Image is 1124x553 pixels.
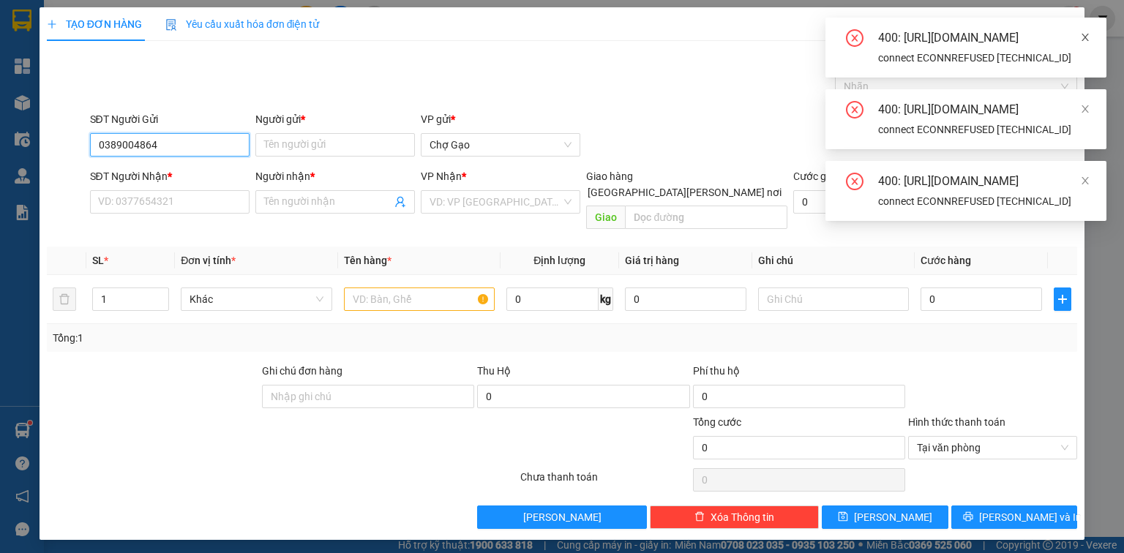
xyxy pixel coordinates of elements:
span: VP Nhận [421,170,462,182]
span: environment [101,81,111,91]
div: Người nhận [255,168,415,184]
button: save[PERSON_NAME] [822,505,948,529]
div: connect ECONNREFUSED [TECHNICAL_ID] [878,50,1089,66]
span: close [1080,32,1090,42]
span: Định lượng [533,255,585,266]
input: 0 [625,287,746,311]
span: Xóa Thông tin [711,509,774,525]
button: deleteXóa Thông tin [650,505,819,529]
label: Ghi chú đơn hàng [262,365,342,377]
div: SĐT Người Gửi [90,111,250,127]
li: Tân Lập Thành [7,7,212,35]
div: 400: [URL][DOMAIN_NAME] [878,173,1089,190]
span: Khác [190,288,323,310]
span: close [1080,104,1090,114]
div: SĐT Người Nhận [90,168,250,184]
span: Giao [586,206,625,229]
input: Ghi chú đơn hàng [262,385,474,408]
div: Chưa thanh toán [519,469,691,494]
span: plus [47,19,57,29]
li: VP [GEOGRAPHIC_DATA] [7,62,101,110]
span: Giá trị hàng [625,255,679,266]
span: Chợ Gạo [430,134,572,156]
span: Cước hàng [921,255,971,266]
span: printer [963,511,973,523]
div: connect ECONNREFUSED [TECHNICAL_ID] [878,193,1089,209]
span: close-circle [846,29,863,50]
label: Cước giao hàng [793,170,866,182]
th: Ghi chú [752,247,915,275]
span: plus [1054,293,1071,305]
span: Thu Hộ [477,365,511,377]
span: [PERSON_NAME] [523,509,602,525]
input: Cước giao hàng [793,190,912,214]
input: Dọc đường [625,206,787,229]
button: printer[PERSON_NAME] và In [951,505,1078,529]
span: delete [694,511,705,523]
span: [PERSON_NAME] và In [979,509,1082,525]
input: VD: Bàn, Ghế [344,287,495,311]
b: [PERSON_NAME][GEOGRAPHIC_DATA],[PERSON_NAME][GEOGRAPHIC_DATA] [101,80,192,157]
button: delete [53,287,76,311]
button: [PERSON_NAME] [477,505,646,529]
label: Hình thức thanh toán [908,416,1005,428]
span: close-circle [846,101,863,121]
span: Yêu cầu xuất hóa đơn điện tử [165,18,320,30]
span: Tổng cước [693,416,741,428]
span: Đơn vị tính [181,255,236,266]
span: close [1080,176,1090,186]
span: SL [92,255,104,266]
div: Người gửi [255,111,415,127]
span: Tại văn phòng [917,437,1068,459]
span: TẠO ĐƠN HÀNG [47,18,142,30]
div: connect ECONNREFUSED [TECHNICAL_ID] [878,121,1089,138]
span: Giao hàng [586,170,633,182]
span: Tên hàng [344,255,391,266]
span: kg [599,287,613,311]
span: user-add [394,196,406,208]
button: plus [1054,287,1071,311]
button: Close [1044,7,1084,48]
div: 400: [URL][DOMAIN_NAME] [878,29,1089,47]
span: [PERSON_NAME] [854,509,932,525]
div: Tổng: 1 [53,330,435,346]
div: 400: [URL][DOMAIN_NAME] [878,101,1089,118]
div: Phí thu hộ [693,363,905,385]
span: [GEOGRAPHIC_DATA][PERSON_NAME] nơi [582,184,787,200]
div: VP gửi [421,111,580,127]
span: save [838,511,848,523]
img: icon [165,19,177,31]
span: close-circle [846,173,863,193]
li: VP Chợ Gạo [101,62,195,78]
input: Ghi Chú [758,287,909,311]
